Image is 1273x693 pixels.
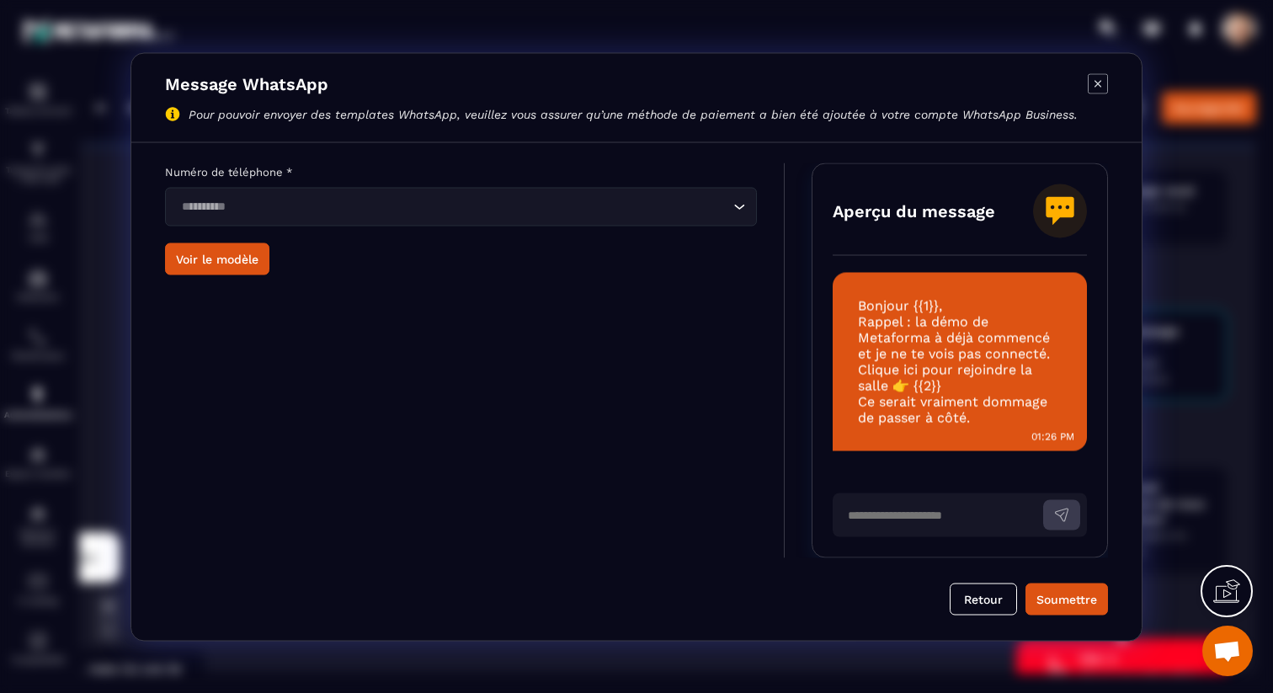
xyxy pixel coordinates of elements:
[165,73,1078,93] h4: Message WhatsApp
[1036,590,1097,607] div: Soumettre
[165,187,757,226] div: Search for option
[950,583,1017,615] button: Retour
[189,107,1078,120] p: Pour pouvoir envoyer des templates WhatsApp, veuillez vous assurer qu’une méthode de paiement a b...
[165,243,269,275] button: Voir le modèle
[176,197,729,216] input: Search for option
[1025,583,1108,615] button: Soumettre
[1202,626,1253,676] a: Ouvrir le chat
[165,165,292,178] label: Numéro de téléphone *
